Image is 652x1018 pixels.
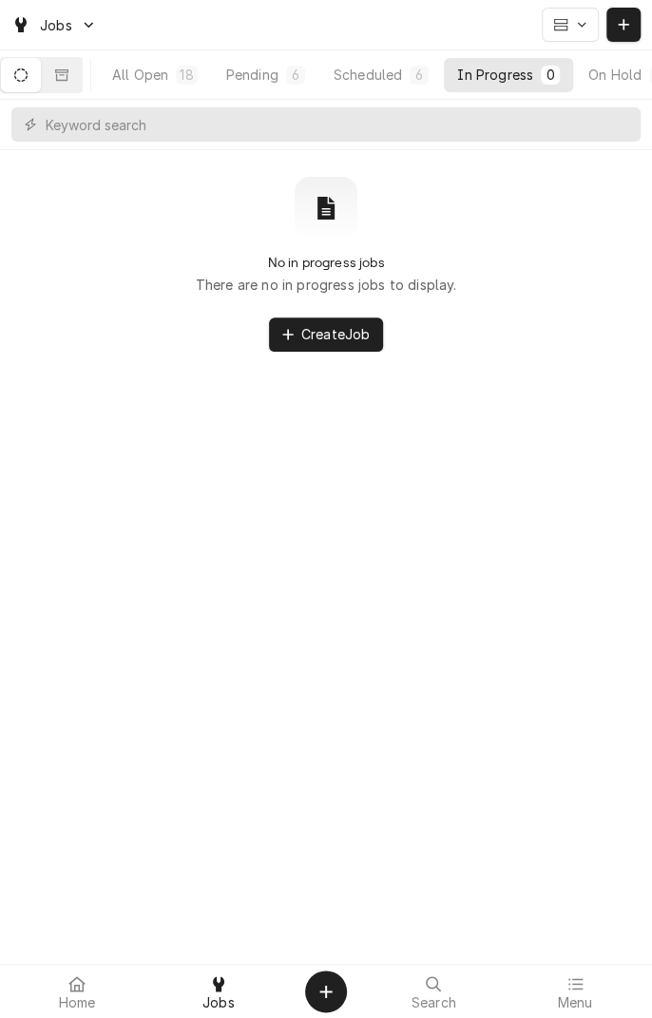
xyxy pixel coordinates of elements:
div: 0 [545,65,556,85]
a: Menu [506,969,645,1014]
h2: No in progress jobs [267,255,384,271]
div: On Hold [588,65,642,85]
span: Create Job [297,324,374,344]
div: 6 [413,65,425,85]
span: Search [412,995,456,1010]
span: Jobs [40,15,72,35]
div: Scheduled [334,65,402,85]
a: Jobs [149,969,289,1014]
span: Jobs [202,995,235,1010]
span: Menu [557,995,592,1010]
div: 6 [290,65,301,85]
div: All Open [112,65,168,85]
a: Home [8,969,147,1014]
button: CreateJob [269,317,383,352]
p: There are no in progress jobs to display. [196,275,457,295]
a: Search [364,969,504,1014]
a: Go to Jobs [4,10,105,41]
button: Create Object [305,970,347,1012]
input: Keyword search [46,107,631,142]
div: In Progress [457,65,533,85]
div: Pending [226,65,278,85]
span: Home [59,995,96,1010]
div: 18 [180,65,193,85]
